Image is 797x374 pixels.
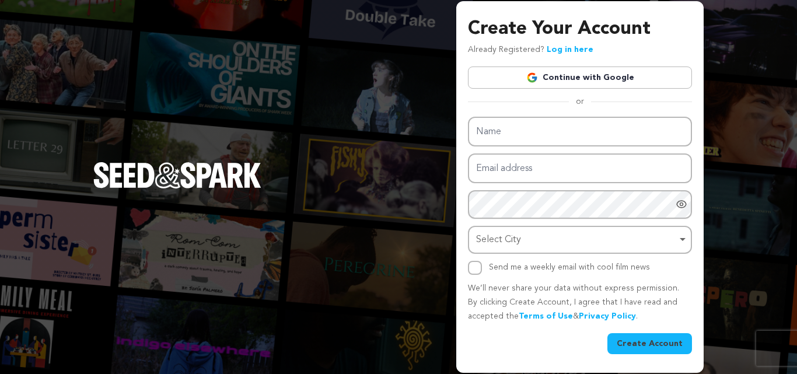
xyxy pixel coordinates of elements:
[676,198,687,210] a: Show password as plain text. Warning: this will display your password on the screen.
[526,72,538,83] img: Google logo
[468,67,692,89] a: Continue with Google
[547,46,593,54] a: Log in here
[489,263,650,271] label: Send me a weekly email with cool film news
[569,96,591,107] span: or
[468,15,692,43] h3: Create Your Account
[468,43,593,57] p: Already Registered?
[607,333,692,354] button: Create Account
[579,312,636,320] a: Privacy Policy
[93,162,261,211] a: Seed&Spark Homepage
[519,312,573,320] a: Terms of Use
[476,232,677,249] div: Select City
[468,153,692,183] input: Email address
[468,282,692,323] p: We’ll never share your data without express permission. By clicking Create Account, I agree that ...
[93,162,261,188] img: Seed&Spark Logo
[468,117,692,146] input: Name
